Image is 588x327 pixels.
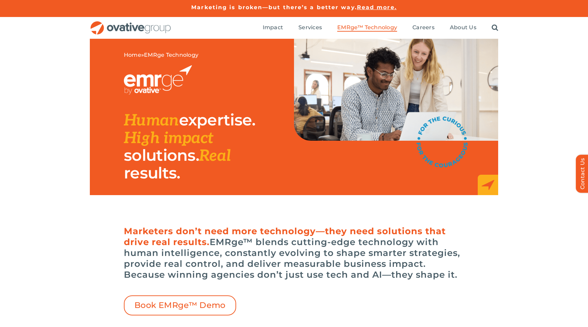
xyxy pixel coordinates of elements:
a: Book EMRge™ Demo [124,295,236,315]
img: EMRge Landing Page Header Image [294,39,498,141]
nav: Menu [263,17,498,39]
span: Impact [263,24,283,31]
a: Marketing is broken—but there’s a better way. [191,4,357,11]
img: EMRGE_RGB_wht [124,65,192,94]
span: Human [124,111,179,130]
span: Services [298,24,322,31]
span: Book EMRge™ Demo [134,300,226,310]
span: » [124,52,198,58]
span: Marketers don’t need more technology—they need solutions that drive real results. [124,226,446,247]
a: Home [124,52,141,58]
a: Read more. [357,4,397,11]
a: Services [298,24,322,32]
span: EMRge™ Technology [337,24,397,31]
a: About Us [450,24,476,32]
img: EMRge_HomePage_Elements_Arrow Box [478,175,498,195]
span: expertise. [179,110,256,130]
a: EMRge™ Technology [337,24,397,32]
span: High impact [124,129,213,148]
a: Careers [412,24,435,32]
span: About Us [450,24,476,31]
a: OG_Full_horizontal_RGB [90,20,171,27]
h6: EMRge™ blends cutting-edge technology with human intelligence, constantly evolving to shape smart... [124,226,464,280]
span: Real [199,147,231,166]
a: Impact [263,24,283,32]
a: Search [492,24,498,32]
span: Careers [412,24,435,31]
span: EMRge Technology [144,52,198,58]
span: results. [124,163,180,183]
span: solutions. [124,145,199,165]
